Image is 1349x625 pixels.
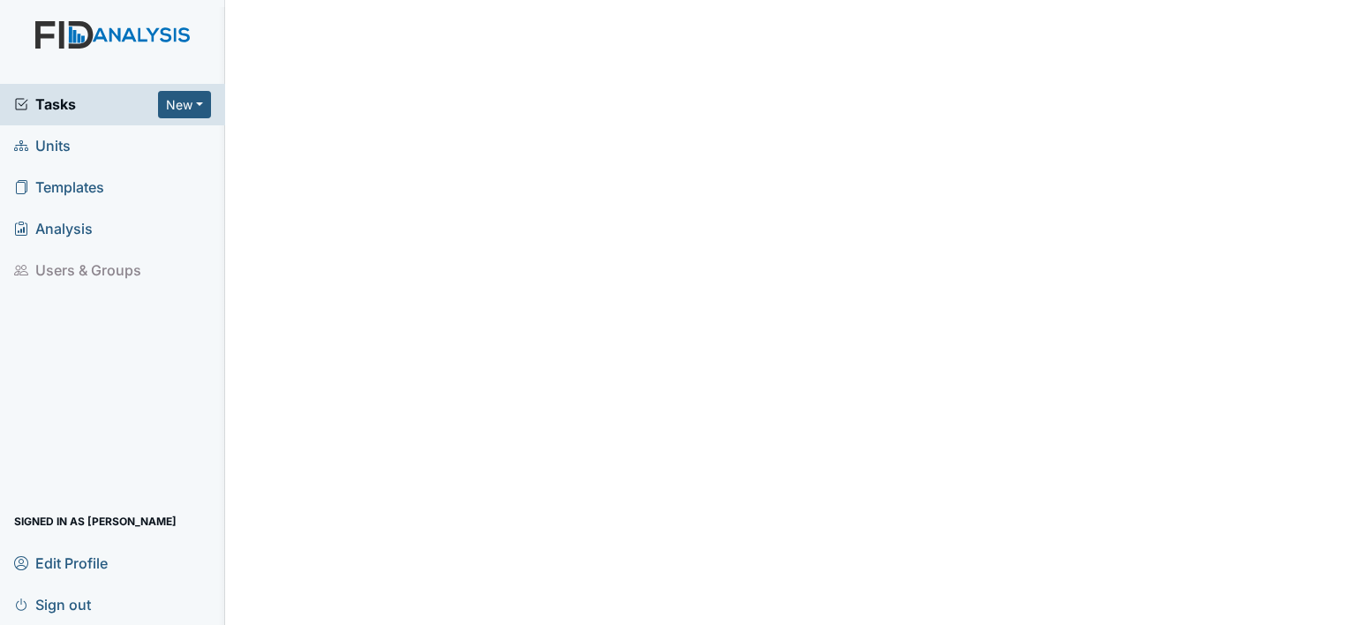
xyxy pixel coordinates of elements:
[14,591,91,618] span: Sign out
[14,174,104,201] span: Templates
[14,508,177,535] span: Signed in as [PERSON_NAME]
[158,91,211,118] button: New
[14,215,93,243] span: Analysis
[14,132,71,160] span: Units
[14,549,108,576] span: Edit Profile
[14,94,158,115] a: Tasks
